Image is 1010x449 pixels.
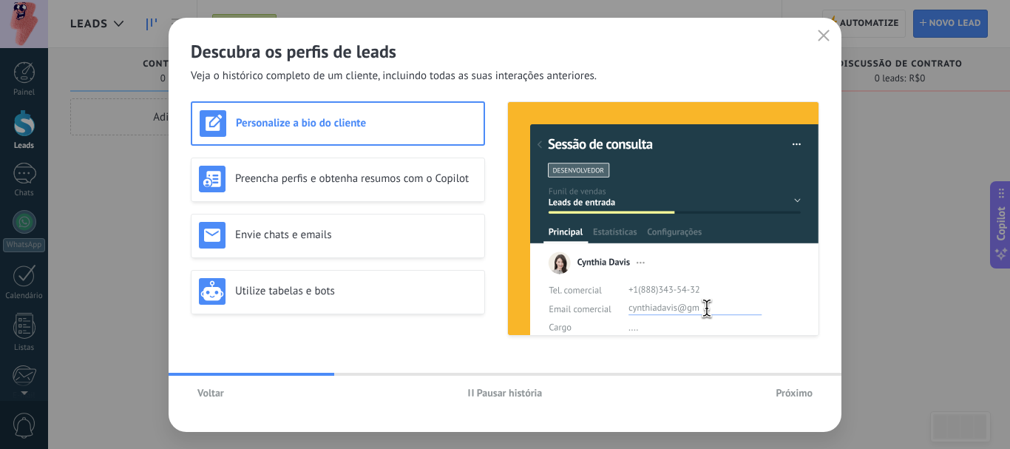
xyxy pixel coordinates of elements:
[235,228,477,242] h3: Envie chats e emails
[235,284,477,298] h3: Utilize tabelas e bots
[769,382,819,404] button: Próximo
[191,40,819,63] h2: Descubra os perfis de leads
[197,388,224,398] span: Voltar
[461,382,549,404] button: Pausar história
[191,69,597,84] span: Veja o histórico completo de um cliente, incluindo todas as suas interações anteriores.
[236,116,476,130] h3: Personalize a bio do cliente
[477,388,543,398] span: Pausar história
[191,382,231,404] button: Voltar
[235,172,477,186] h3: Preencha perfis e obtenha resumos com o Copilot
[776,388,813,398] span: Próximo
